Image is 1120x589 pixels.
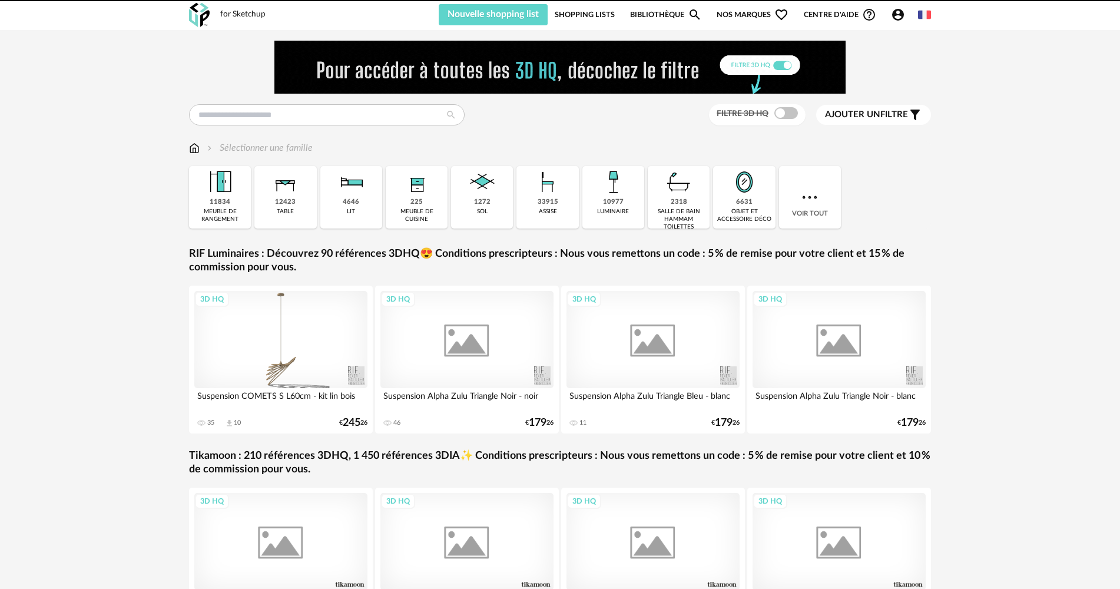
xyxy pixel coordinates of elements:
[195,494,229,509] div: 3D HQ
[908,108,922,122] span: Filter icon
[532,166,564,198] img: Assise.png
[381,292,415,307] div: 3D HQ
[220,9,266,20] div: for Sketchup
[597,208,629,216] div: luminaire
[715,419,733,427] span: 179
[189,141,200,155] img: svg+xml;base64,PHN2ZyB3aWR0aD0iMTYiIGhlaWdodD0iMTciIHZpZXdCb3g9IjAgMCAxNiAxNyIgZmlsbD0ibm9uZSIgeG...
[195,292,229,307] div: 3D HQ
[193,208,247,223] div: meuble de rangement
[717,110,768,118] span: Filtre 3D HQ
[566,388,740,412] div: Suspension Alpha Zulu Triangle Bleu - blanc
[862,8,876,22] span: Help Circle Outline icon
[736,198,753,207] div: 6631
[474,198,491,207] div: 1272
[555,4,615,25] a: Shopping Lists
[381,494,415,509] div: 3D HQ
[401,166,433,198] img: Rangement.png
[207,419,214,427] div: 35
[753,292,787,307] div: 3D HQ
[561,286,745,434] a: 3D HQ Suspension Alpha Zulu Triangle Bleu - blanc 11 €17926
[389,208,444,223] div: meuble de cuisine
[347,208,355,216] div: lit
[825,110,880,119] span: Ajouter un
[343,198,359,207] div: 4646
[597,166,629,198] img: Luminaire.png
[753,388,926,412] div: Suspension Alpha Zulu Triangle Noir - blanc
[711,419,740,427] div: € 26
[799,187,820,208] img: more.7b13dc1.svg
[189,247,931,275] a: RIF Luminaires : Découvrez 90 références 3DHQ😍 Conditions prescripteurs : Nous vous remettons un ...
[728,166,760,198] img: Miroir.png
[194,388,367,412] div: Suspension COMETS S L60cm - kit lin bois
[671,198,687,207] div: 2318
[339,419,367,427] div: € 26
[538,198,558,207] div: 33915
[393,419,400,427] div: 46
[897,419,926,427] div: € 26
[717,208,771,223] div: objet et accessoire déco
[891,8,910,22] span: Account Circle icon
[816,105,931,125] button: Ajouter unfiltre Filter icon
[410,198,423,207] div: 225
[343,419,360,427] span: 245
[901,419,919,427] span: 179
[275,198,296,207] div: 12423
[205,141,214,155] img: svg+xml;base64,PHN2ZyB3aWR0aD0iMTYiIGhlaWdodD0iMTYiIHZpZXdCb3g9IjAgMCAxNiAxNiIgZmlsbD0ibm9uZSIgeG...
[225,419,234,428] span: Download icon
[189,3,210,27] img: OXP
[189,449,931,477] a: Tikamoon : 210 références 3DHQ, 1 450 références 3DIA✨ Conditions prescripteurs : Nous vous remet...
[529,419,546,427] span: 179
[274,41,846,94] img: FILTRE%20HQ%20NEW_V1%20(4).gif
[380,388,554,412] div: Suspension Alpha Zulu Triangle Noir - noir
[466,166,498,198] img: Sol.png
[270,166,301,198] img: Table.png
[204,166,236,198] img: Meuble%20de%20rangement.png
[774,8,788,22] span: Heart Outline icon
[277,208,294,216] div: table
[567,292,601,307] div: 3D HQ
[477,208,488,216] div: sol
[603,198,624,207] div: 10977
[567,494,601,509] div: 3D HQ
[439,4,548,25] button: Nouvelle shopping list
[234,419,241,427] div: 10
[335,166,367,198] img: Literie.png
[825,109,908,121] span: filtre
[779,166,841,229] div: Voir tout
[630,4,702,25] a: BibliothèqueMagnify icon
[525,419,554,427] div: € 26
[753,494,787,509] div: 3D HQ
[688,8,702,22] span: Magnify icon
[651,208,706,231] div: salle de bain hammam toilettes
[579,419,586,427] div: 11
[747,286,931,434] a: 3D HQ Suspension Alpha Zulu Triangle Noir - blanc €17926
[717,4,788,25] span: Nos marques
[918,8,931,21] img: fr
[891,8,905,22] span: Account Circle icon
[539,208,557,216] div: assise
[210,198,230,207] div: 11834
[448,9,539,19] span: Nouvelle shopping list
[189,286,373,434] a: 3D HQ Suspension COMETS S L60cm - kit lin bois 35 Download icon 10 €24526
[663,166,695,198] img: Salle%20de%20bain.png
[804,8,876,22] span: Centre d'aideHelp Circle Outline icon
[205,141,313,155] div: Sélectionner une famille
[375,286,559,434] a: 3D HQ Suspension Alpha Zulu Triangle Noir - noir 46 €17926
